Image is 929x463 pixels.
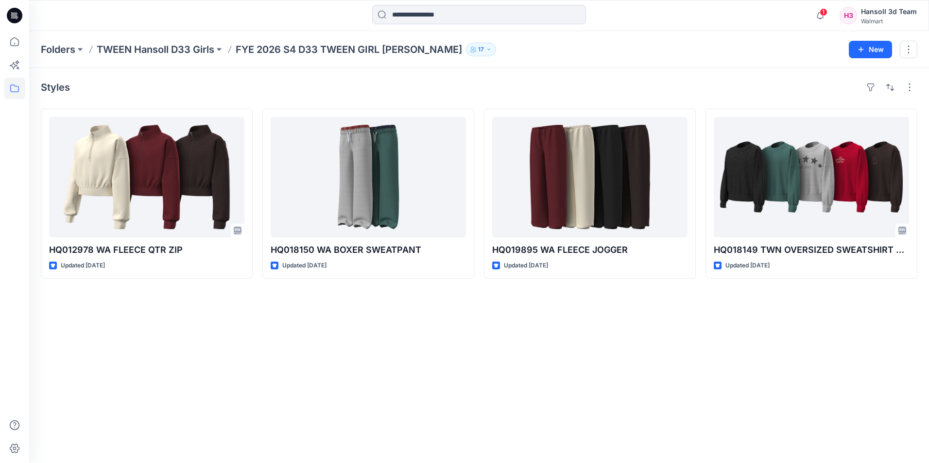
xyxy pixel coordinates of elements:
[840,7,857,24] div: H3
[861,17,917,25] div: Walmart
[49,117,244,237] a: HQ012978 WA FLEECE QTR ZIP
[41,43,75,56] a: Folders
[714,243,909,257] p: HQ018149 TWN OVERSIZED SWEATSHIRT CURRENT FIT M(7/8)
[478,44,484,55] p: 17
[466,43,496,56] button: 17
[714,117,909,237] a: HQ018149 TWN OVERSIZED SWEATSHIRT CURRENT FIT M(7/8)
[49,243,244,257] p: HQ012978 WA FLEECE QTR ZIP
[492,243,688,257] p: HQ019895 WA FLEECE JOGGER
[820,8,827,16] span: 1
[61,261,105,271] p: Updated [DATE]
[271,243,466,257] p: HQ018150 WA BOXER SWEATPANT
[97,43,214,56] a: TWEEN Hansoll D33 Girls
[271,117,466,237] a: HQ018150 WA BOXER SWEATPANT
[41,82,70,93] h4: Styles
[861,6,917,17] div: Hansoll 3d Team
[282,261,327,271] p: Updated [DATE]
[725,261,770,271] p: Updated [DATE]
[492,117,688,237] a: HQ019895 WA FLEECE JOGGER
[504,261,548,271] p: Updated [DATE]
[849,41,892,58] button: New
[236,43,462,56] p: FYE 2026 S4 D33 TWEEN GIRL [PERSON_NAME]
